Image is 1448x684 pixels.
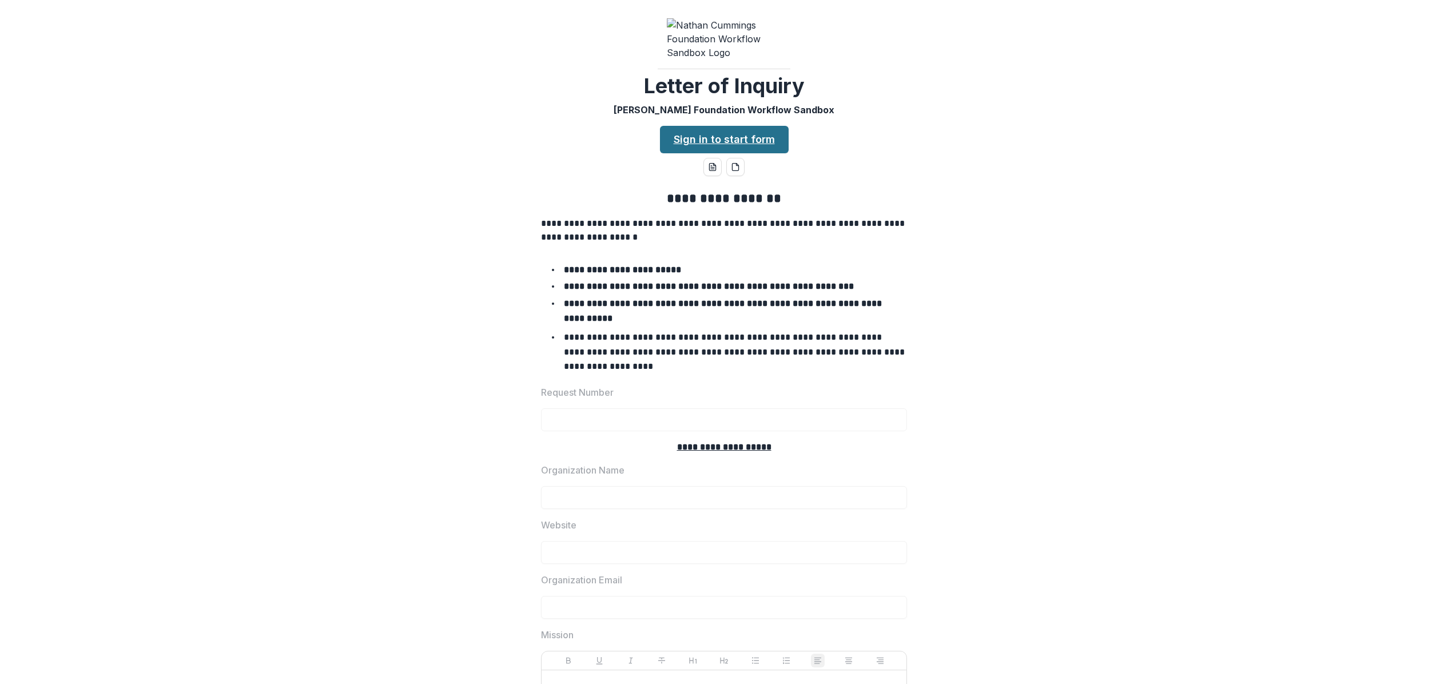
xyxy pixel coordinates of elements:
p: Organization Email [541,573,622,587]
button: pdf-download [726,158,745,176]
button: Align Center [842,654,856,667]
p: Request Number [541,385,614,399]
button: Align Right [873,654,887,667]
button: Underline [592,654,606,667]
button: Bullet List [749,654,762,667]
a: Sign in to start form [660,126,789,153]
img: Nathan Cummings Foundation Workflow Sandbox Logo [667,18,781,59]
p: Organization Name [541,463,624,477]
button: Align Left [811,654,825,667]
p: Website [541,518,576,532]
button: Heading 1 [686,654,700,667]
h2: Letter of Inquiry [644,74,805,98]
button: word-download [703,158,722,176]
button: Bold [562,654,575,667]
button: Heading 2 [717,654,731,667]
p: Mission [541,628,574,642]
button: Strike [655,654,669,667]
button: Italicize [624,654,638,667]
p: [PERSON_NAME] Foundation Workflow Sandbox [614,103,834,117]
button: Ordered List [779,654,793,667]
